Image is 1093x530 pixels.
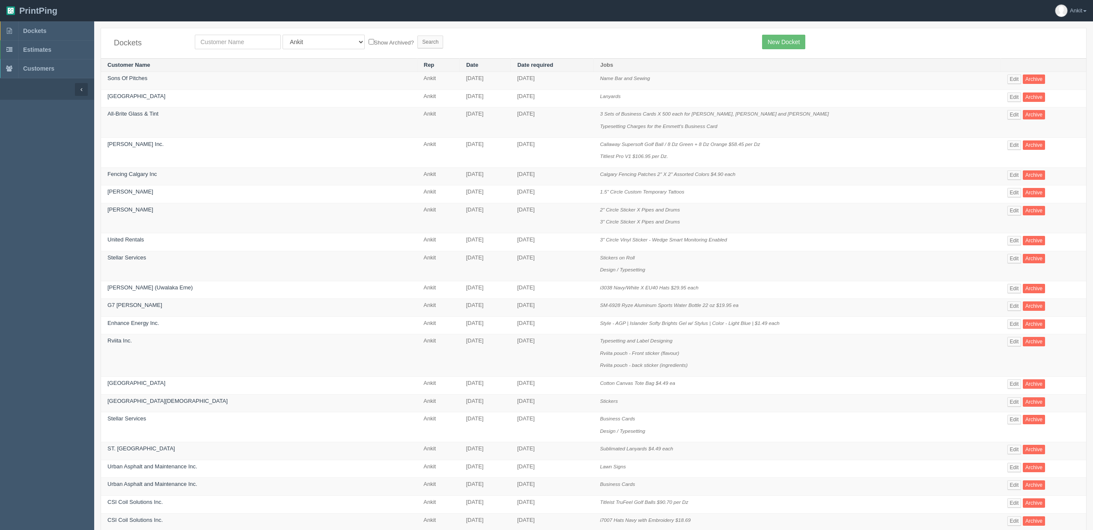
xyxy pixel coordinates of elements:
[114,39,182,48] h4: Dockets
[1023,516,1045,526] a: Archive
[1007,480,1022,490] a: Edit
[600,398,618,404] i: Stickers
[417,36,443,48] input: Search
[511,334,593,377] td: [DATE]
[600,517,691,523] i: i7007 Hats Navy with Embroidery $18.69
[417,412,459,442] td: Ankit
[23,46,51,53] span: Estimates
[107,445,175,452] a: ST. [GEOGRAPHIC_DATA]
[107,499,163,505] a: CSI Coil Solutions Inc.
[511,442,593,460] td: [DATE]
[417,72,459,90] td: Ankit
[600,111,829,116] i: 3 Sets of Business Cards X 500 each for [PERSON_NAME], [PERSON_NAME] and [PERSON_NAME]
[511,137,593,167] td: [DATE]
[600,171,735,177] i: Calgary Fencing Patches 2" X 2" Assorted Colors $4.90 each
[417,495,459,513] td: Ankit
[417,233,459,251] td: Ankit
[459,251,511,281] td: [DATE]
[511,394,593,412] td: [DATE]
[1023,498,1045,508] a: Archive
[1007,516,1022,526] a: Edit
[107,302,162,308] a: G7 [PERSON_NAME]
[511,233,593,251] td: [DATE]
[1023,397,1045,407] a: Archive
[417,460,459,478] td: Ankit
[1007,463,1022,472] a: Edit
[107,337,132,344] a: Rviita Inc.
[600,362,688,368] i: Rviita pouch - back sticker (ingredients)
[459,185,511,203] td: [DATE]
[600,380,675,386] i: Cotton Canvas Tote Bag $4.49 ea
[417,281,459,299] td: Ankit
[417,137,459,167] td: Ankit
[1007,397,1022,407] a: Edit
[600,237,727,242] i: 3" Circle Vinyl Sticker - Wedge Smart Monitoring Enabled
[107,463,197,470] a: Urban Asphalt and Maintenance Inc.
[1023,480,1045,490] a: Archive
[511,460,593,478] td: [DATE]
[511,299,593,317] td: [DATE]
[417,167,459,185] td: Ankit
[600,207,680,212] i: 2" Circle Sticker X Pipes and Drums
[1023,170,1045,180] a: Archive
[459,334,511,377] td: [DATE]
[1007,284,1022,293] a: Edit
[511,281,593,299] td: [DATE]
[511,316,593,334] td: [DATE]
[1023,415,1045,424] a: Archive
[459,89,511,107] td: [DATE]
[459,203,511,233] td: [DATE]
[107,481,197,487] a: Urban Asphalt and Maintenance Inc.
[466,62,478,68] a: Date
[459,394,511,412] td: [DATE]
[600,255,634,260] i: Stickers on Roll
[459,412,511,442] td: [DATE]
[600,320,779,326] i: Style - AGP | Islander Softy Brights Gel w/ Stylus | Color - Light Blue | $1.49 each
[107,110,158,117] a: All-Brite Glass & Tint
[417,377,459,395] td: Ankit
[1055,5,1067,17] img: avatar_default-7531ab5dedf162e01f1e0bb0964e6a185e93c5c22dfe317fb01d7f8cd2b1632c.jpg
[107,320,159,326] a: Enhance Energy Inc.
[459,377,511,395] td: [DATE]
[1023,110,1045,119] a: Archive
[511,203,593,233] td: [DATE]
[107,93,165,99] a: [GEOGRAPHIC_DATA]
[511,72,593,90] td: [DATE]
[1007,337,1022,346] a: Edit
[1023,284,1045,293] a: Archive
[107,206,153,213] a: [PERSON_NAME]
[107,188,153,195] a: [PERSON_NAME]
[23,65,54,72] span: Customers
[417,185,459,203] td: Ankit
[511,251,593,281] td: [DATE]
[511,167,593,185] td: [DATE]
[600,416,635,421] i: Business Cards
[107,284,193,291] a: [PERSON_NAME] (Uwalaka Eme)
[1007,498,1022,508] a: Edit
[107,141,164,147] a: [PERSON_NAME] Inc.
[511,495,593,513] td: [DATE]
[459,316,511,334] td: [DATE]
[511,478,593,496] td: [DATE]
[600,464,625,469] i: Lawn Signs
[369,39,374,45] input: Show Archived?
[459,233,511,251] td: [DATE]
[600,285,698,290] i: i3038 Navy/White X EU40 Hats $29.95 each
[417,89,459,107] td: Ankit
[600,189,684,194] i: 1.5" Circle Custom Temporary Tattoos
[600,350,679,356] i: Rviita pouch - Front sticker (flavour)
[600,446,673,451] i: Sublimated Lanyards $4.49 each
[107,398,228,404] a: [GEOGRAPHIC_DATA][DEMOGRAPHIC_DATA]
[762,35,805,49] a: New Docket
[459,495,511,513] td: [DATE]
[511,377,593,395] td: [DATE]
[600,302,739,308] i: SM-6928 Ryze Aluminum Sports Water Bottle 22 oz $19.95 ea
[1007,236,1022,245] a: Edit
[1023,140,1045,150] a: Archive
[459,137,511,167] td: [DATE]
[369,37,414,47] label: Show Archived?
[459,107,511,137] td: [DATE]
[1023,445,1045,454] a: Archive
[459,167,511,185] td: [DATE]
[1023,188,1045,197] a: Archive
